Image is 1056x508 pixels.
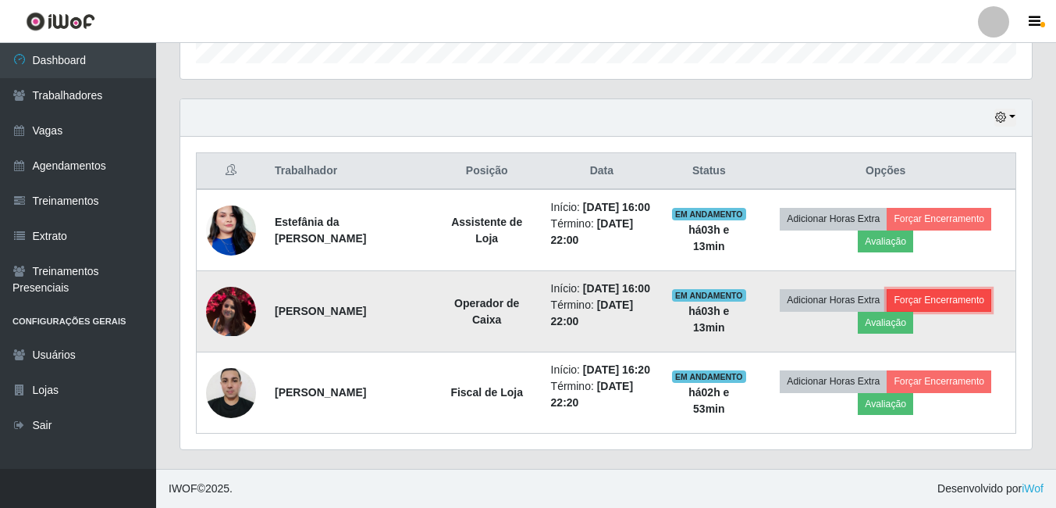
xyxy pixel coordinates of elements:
strong: há 03 h e 13 min [688,305,729,334]
time: [DATE] 16:00 [583,201,650,213]
strong: Operador de Caixa [454,297,519,326]
button: Avaliação [858,312,913,334]
button: Forçar Encerramento [887,208,991,230]
li: Início: [551,362,653,378]
span: EM ANDAMENTO [672,208,746,220]
th: Data [542,153,663,190]
li: Término: [551,216,653,249]
li: Início: [551,199,653,216]
span: EM ANDAMENTO [672,370,746,383]
th: Posição [432,153,542,190]
span: Desenvolvido por [937,481,1044,497]
strong: há 03 h e 13 min [688,224,729,252]
time: [DATE] 16:20 [583,363,650,376]
button: Forçar Encerramento [887,370,991,392]
strong: [PERSON_NAME] [275,386,366,399]
strong: Estefânia da [PERSON_NAME] [275,216,366,245]
th: Opções [756,153,1015,190]
img: 1634512903714.jpeg [206,287,256,335]
th: Trabalhador [265,153,432,190]
strong: Assistente de Loja [451,216,522,245]
button: Adicionar Horas Extra [780,370,887,392]
button: Adicionar Horas Extra [780,208,887,230]
strong: [PERSON_NAME] [275,305,366,317]
strong: Fiscal de Loja [450,386,523,399]
button: Avaliação [858,393,913,415]
strong: há 02 h e 53 min [688,386,729,415]
button: Adicionar Horas Extra [780,289,887,311]
time: [DATE] 16:00 [583,282,650,295]
span: © 2025 . [169,481,233,497]
a: iWof [1022,482,1044,495]
span: IWOF [169,482,197,495]
button: Forçar Encerramento [887,289,991,311]
img: CoreUI Logo [26,12,95,31]
li: Término: [551,378,653,411]
img: 1730211202642.jpeg [206,360,256,426]
img: 1705535567021.jpeg [206,186,256,275]
span: EM ANDAMENTO [672,289,746,302]
button: Avaliação [858,231,913,252]
li: Início: [551,281,653,297]
th: Status [662,153,756,190]
li: Término: [551,297,653,330]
